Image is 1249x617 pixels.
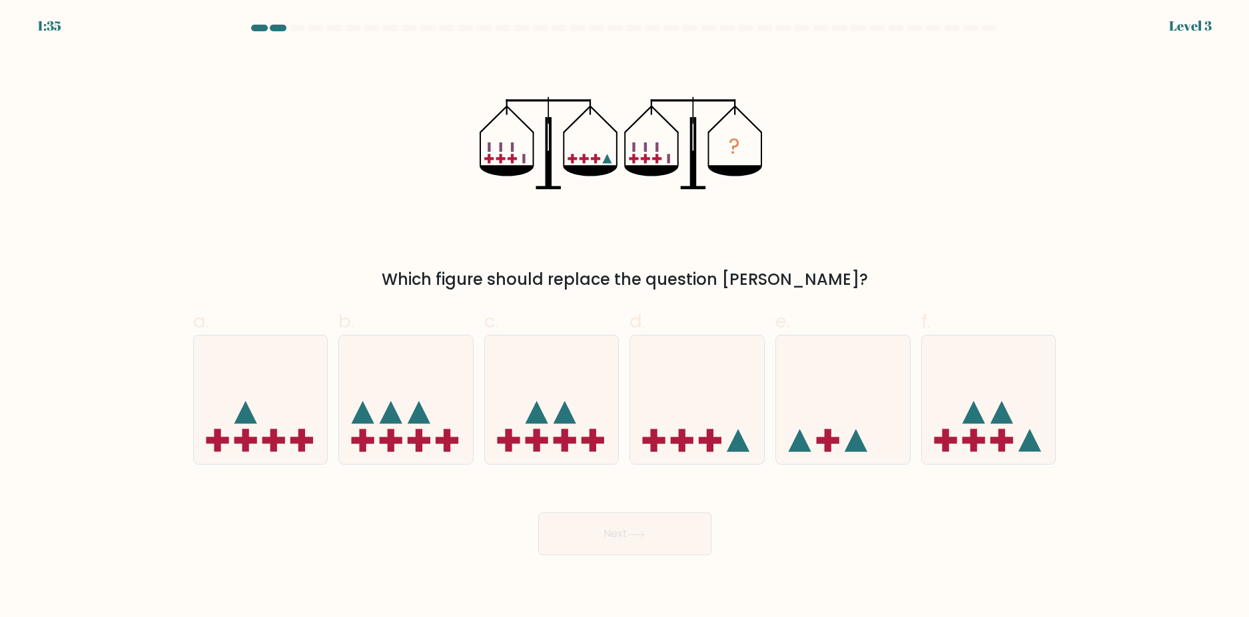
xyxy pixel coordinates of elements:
[338,308,354,334] span: b.
[37,16,61,36] div: 1:35
[484,308,499,334] span: c.
[538,513,711,555] button: Next
[201,268,1048,292] div: Which figure should replace the question [PERSON_NAME]?
[193,308,209,334] span: a.
[729,131,741,161] tspan: ?
[1169,16,1212,36] div: Level 3
[921,308,931,334] span: f.
[775,308,790,334] span: e.
[629,308,645,334] span: d.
